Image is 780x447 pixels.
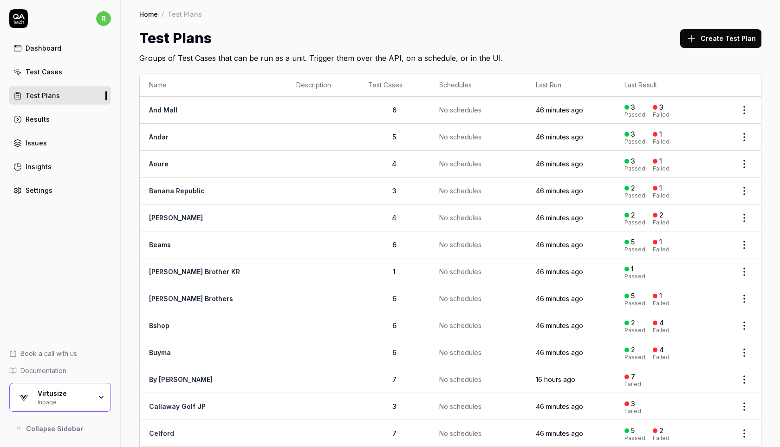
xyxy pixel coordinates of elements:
[9,110,111,128] a: Results
[659,103,663,112] div: 3
[631,130,635,138] div: 3
[631,103,635,112] div: 3
[680,29,761,48] button: Create Test Plan
[653,166,669,171] div: Failed
[9,181,111,199] a: Settings
[631,400,635,408] div: 3
[392,402,396,410] span: 3
[38,389,91,398] div: Virtusize
[149,375,213,383] a: By [PERSON_NAME]
[439,321,481,330] span: No schedules
[659,292,662,300] div: 1
[439,401,481,411] span: No schedules
[631,238,635,246] div: 5
[659,238,662,246] div: 1
[26,138,47,148] div: Issues
[439,267,481,276] span: No schedules
[393,268,396,276] span: 1
[140,73,287,97] th: Name
[9,134,111,152] a: Issues
[9,366,111,375] a: Documentation
[624,435,645,441] div: Passed
[659,211,663,219] div: 2
[392,295,396,302] span: 6
[149,268,240,276] a: [PERSON_NAME] Brother KR
[359,73,430,97] th: Test Cases
[139,49,761,64] h2: Groups of Test Cases that can be run as a unit. Trigger them over the API, on a schedule, or in t...
[439,132,481,142] span: No schedules
[439,428,481,438] span: No schedules
[536,106,583,114] time: 46 minutes ago
[624,274,645,279] div: Passed
[392,187,396,195] span: 3
[659,427,663,435] div: 2
[149,241,171,249] a: Beams
[149,133,169,141] a: Andar
[149,187,205,195] a: Banana Republic
[9,348,111,358] a: Book a call with us
[392,160,396,168] span: 4
[439,186,481,196] span: No schedules
[26,43,61,53] div: Dashboard
[392,375,396,383] span: 7
[26,162,52,171] div: Insights
[26,185,52,195] div: Settings
[139,9,158,19] a: Home
[139,28,212,49] h1: Test Plans
[9,419,111,438] button: Collapse Sidebar
[392,429,396,437] span: 7
[392,133,396,141] span: 5
[439,375,481,384] span: No schedules
[149,429,174,437] a: Celford
[536,295,583,302] time: 46 minutes ago
[96,9,111,28] button: r
[659,184,662,192] div: 1
[536,402,583,410] time: 46 minutes ago
[439,294,481,303] span: No schedules
[536,241,583,249] time: 46 minutes ago
[624,193,645,198] div: Passed
[149,295,233,302] a: [PERSON_NAME] Brothers
[26,91,60,100] div: Test Plans
[439,348,481,357] span: No schedules
[536,133,583,141] time: 46 minutes ago
[631,157,635,165] div: 3
[653,139,669,145] div: Failed
[287,73,359,97] th: Description
[96,11,111,26] span: r
[439,240,481,250] span: No schedules
[653,247,669,252] div: Failed
[9,63,111,81] a: Test Cases
[439,105,481,115] span: No schedules
[149,322,169,329] a: Bshop
[624,112,645,118] div: Passed
[631,319,635,327] div: 2
[15,389,32,406] img: Virtusize Logo
[162,9,164,19] div: /
[631,265,634,273] div: 1
[38,398,91,405] div: Inpage
[631,184,635,192] div: 2
[624,355,645,360] div: Passed
[9,383,111,412] button: Virtusize LogoVirtusizeInpage
[624,247,645,252] div: Passed
[392,322,396,329] span: 6
[659,346,664,354] div: 4
[26,67,62,77] div: Test Cases
[624,381,641,387] div: Failed
[9,86,111,105] a: Test Plans
[615,73,728,97] th: Last Result
[536,160,583,168] time: 46 minutes ago
[653,301,669,306] div: Failed
[653,328,669,333] div: Failed
[624,408,641,414] div: Failed
[631,373,635,381] div: 7
[624,328,645,333] div: Passed
[26,114,50,124] div: Results
[9,39,111,57] a: Dashboard
[536,322,583,329] time: 46 minutes ago
[20,366,66,375] span: Documentation
[526,73,615,97] th: Last Run
[392,214,396,222] span: 4
[631,427,635,435] div: 5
